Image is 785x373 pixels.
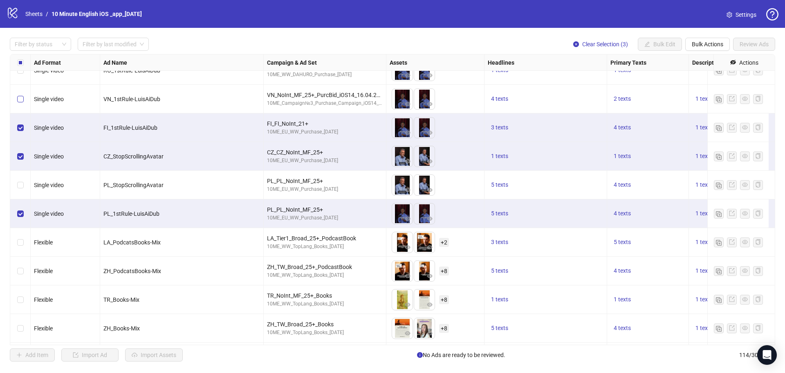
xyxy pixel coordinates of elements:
span: Single video [34,153,64,160]
button: Preview [425,71,435,81]
span: Flexible [34,239,53,246]
a: Settings [720,8,763,21]
div: TR_NoInt_MF_25+_Books [267,291,383,300]
button: Duplicate [714,123,724,133]
span: eye [742,153,748,159]
img: Asset 1 [392,318,413,339]
button: 5 texts [488,323,511,333]
span: Single video [34,182,64,188]
span: 4 texts [614,124,631,131]
button: 1 texts [488,151,511,161]
span: RO_1stRule-LuisAiDub [103,67,160,74]
button: 1 texts [692,266,716,276]
span: 3 texts [491,124,508,131]
div: Resize Ad Format column [98,54,100,70]
button: Review Ads [733,38,775,51]
span: eye [427,216,433,222]
span: eye [405,244,410,250]
button: 4 texts [488,94,511,104]
img: Asset 1 [392,175,413,195]
button: Preview [403,300,413,310]
span: + 8 [439,267,449,276]
span: 5 texts [491,267,508,274]
button: Duplicate [714,237,724,247]
span: eye [427,130,433,136]
button: Preview [425,214,435,224]
span: export [729,182,735,188]
span: 1 texts [695,210,713,217]
span: Single video [34,210,64,217]
strong: Campaign & Ad Set [267,58,317,67]
button: Preview [425,185,435,195]
span: export [729,153,735,159]
div: Select row 107 [10,314,31,343]
button: Preview [403,214,413,224]
span: TR_Books-Mix [103,296,139,303]
button: Duplicate [714,323,724,333]
div: 10ME_WW_TopLang_Books_[DATE] [267,300,383,308]
button: 1 texts [692,123,716,133]
button: Duplicate [714,209,724,219]
button: Duplicate [714,295,724,305]
div: Resize Primary Texts column [686,54,689,70]
div: Select row 103 [10,199,31,228]
button: 1 texts [488,295,511,305]
button: Duplicate [714,266,724,276]
button: Preview [403,128,413,138]
span: 4 texts [491,95,508,102]
span: PL_StopScrollingAvatar [103,182,164,188]
span: eye [427,273,433,279]
div: 10ME_WW_TopLang_Books_[DATE] [267,271,383,279]
button: 4 texts [610,209,634,219]
span: 5 texts [491,210,508,217]
img: Asset 2 [414,118,435,138]
button: 4 texts [610,323,634,333]
span: eye [405,158,410,164]
div: Resize Assets column [482,54,484,70]
span: eye [405,101,410,107]
span: 3 texts [491,239,508,245]
span: Clear Selection (3) [582,41,628,47]
button: 3 texts [488,237,511,247]
div: Select row 106 [10,285,31,314]
div: 10ME_EU_WW_Purchase_[DATE] [267,214,383,222]
span: 1 texts [695,95,713,102]
div: LA_Tier1_Broad_25+_PodcastBook [267,234,383,243]
span: + 2 [439,238,449,247]
div: 10ME_WW_TopLang_Books_[DATE] [267,243,383,251]
button: Preview [425,157,435,167]
button: 1 texts [692,180,716,190]
span: eye [742,210,748,216]
span: 4 texts [614,325,631,331]
span: eye [742,96,748,102]
button: Preview [403,271,413,281]
span: 1 texts [614,153,631,159]
div: PL_PL_NoInt_MF_25+ [267,205,383,214]
span: eye-invisible [730,59,736,65]
strong: Descriptions [692,58,725,67]
span: - [692,67,694,74]
div: CZ_CZ_NoInt_MF_25+ [267,148,383,157]
span: eye [742,182,748,188]
button: Preview [403,329,413,339]
span: eye [427,158,433,164]
button: Import Ad [61,348,119,362]
span: 4 texts [614,210,631,217]
span: 5 texts [491,181,508,188]
span: LA_PodcatsBooks-Mix [103,239,161,246]
span: 2 texts [614,95,631,102]
div: ZH_TW_Broad_25+_PodcastBook [267,262,383,271]
button: 1 texts [610,295,634,305]
button: 2 texts [610,94,634,104]
button: 5 texts [488,209,511,219]
span: eye [427,330,433,336]
button: Preview [425,329,435,339]
span: export [729,239,735,245]
span: eye [405,330,410,336]
img: Asset 1 [392,232,413,253]
span: 1 texts [695,325,713,331]
span: 1 texts [695,181,713,188]
img: Asset 2 [414,146,435,167]
div: Select row 104 [10,228,31,257]
span: 1 texts [491,296,508,303]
